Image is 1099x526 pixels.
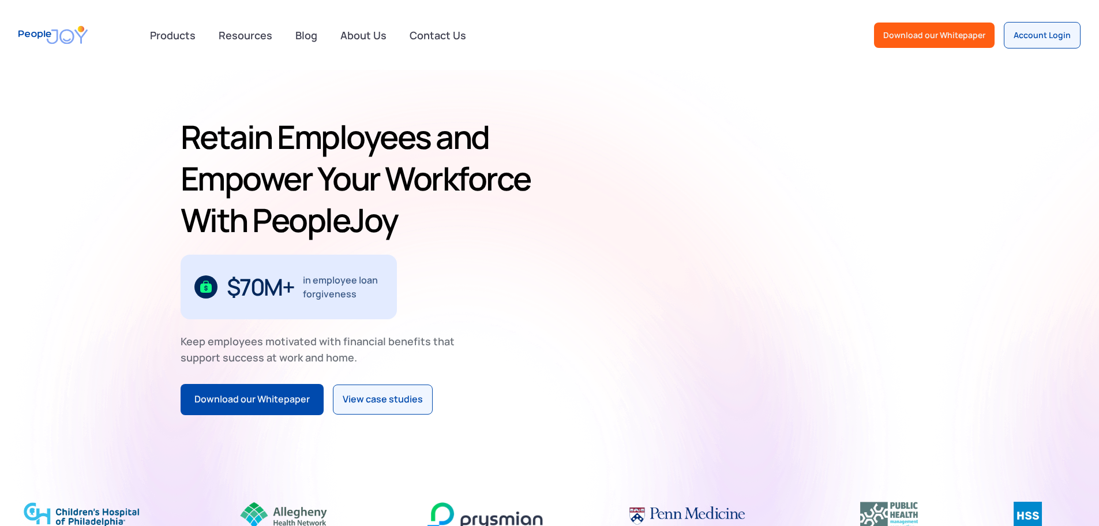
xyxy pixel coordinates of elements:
div: 1 / 3 [181,255,397,319]
div: Keep employees motivated with financial benefits that support success at work and home. [181,333,464,365]
a: View case studies [333,385,433,415]
a: Download our Whitepaper [874,23,995,48]
a: Blog [288,23,324,48]
a: Account Login [1004,22,1081,49]
div: View case studies [343,392,423,407]
div: Products [143,24,202,47]
div: $70M+ [227,278,294,296]
a: About Us [333,23,393,48]
h1: Retain Employees and Empower Your Workforce With PeopleJoy [181,116,545,241]
div: in employee loan forgiveness [303,273,383,301]
a: Contact Us [403,23,473,48]
div: Account Login [1014,29,1071,41]
a: Resources [212,23,279,48]
div: Download our Whitepaper [194,392,310,407]
div: Download our Whitepaper [883,29,985,41]
a: Download our Whitepaper [181,384,324,415]
a: home [18,18,88,51]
